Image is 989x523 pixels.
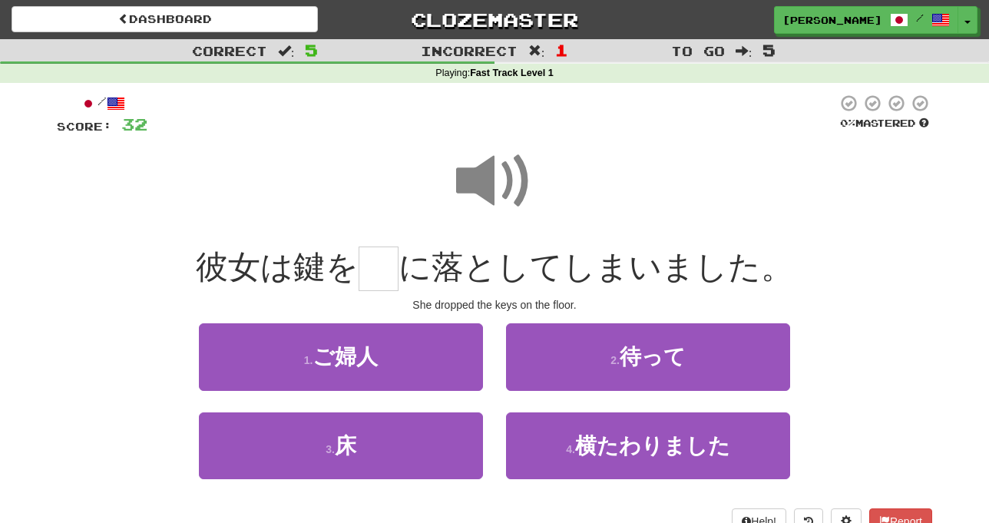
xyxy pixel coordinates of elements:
[840,117,855,129] span: 0 %
[341,6,647,33] a: Clozemaster
[313,345,378,369] span: ご婦人
[782,13,882,27] span: [PERSON_NAME]
[575,434,730,458] span: 横たわりました
[304,354,313,366] small: 1 .
[121,114,147,134] span: 32
[528,45,545,58] span: :
[199,412,483,479] button: 3.床
[12,6,318,32] a: Dashboard
[916,12,924,23] span: /
[421,43,518,58] span: Incorrect
[57,94,147,113] div: /
[470,68,554,78] strong: Fast Track Level 1
[57,120,112,133] span: Score:
[620,345,686,369] span: 待って
[278,45,295,58] span: :
[736,45,752,58] span: :
[671,43,725,58] span: To go
[837,117,932,131] div: Mastered
[57,297,932,313] div: She dropped the keys on the floor.
[305,41,318,59] span: 5
[335,434,356,458] span: 床
[199,323,483,390] button: 1.ご婦人
[399,249,793,285] span: に落としてしまいました。
[196,249,359,285] span: 彼女は鍵を
[506,412,790,479] button: 4.横たわりました
[774,6,958,34] a: [PERSON_NAME] /
[610,354,620,366] small: 2 .
[566,443,575,455] small: 4 .
[506,323,790,390] button: 2.待って
[326,443,335,455] small: 3 .
[762,41,776,59] span: 5
[192,43,267,58] span: Correct
[555,41,568,59] span: 1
